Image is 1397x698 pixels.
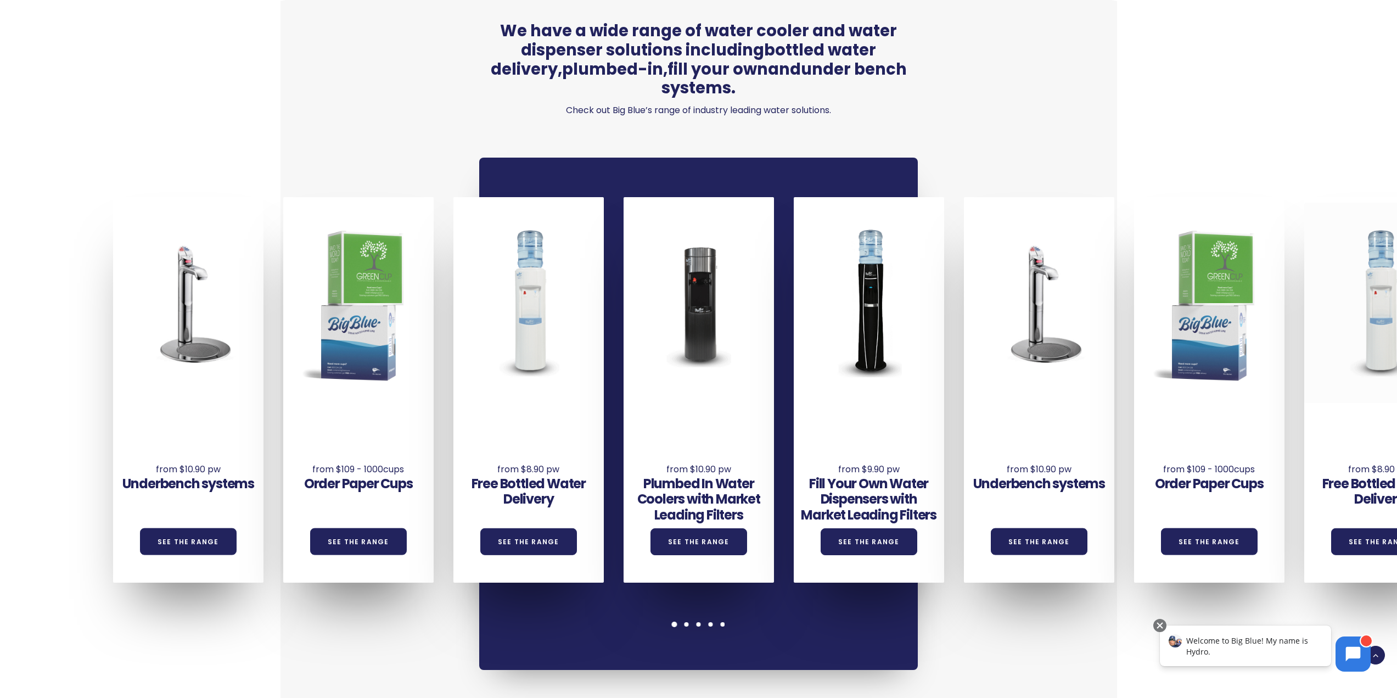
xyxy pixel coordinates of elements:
span: We have a wide range of water cooler and water dispenser solutions including , , and . [479,21,918,98]
a: See the Range [140,528,237,555]
a: See the Range [821,528,917,555]
a: plumbed-in [562,58,663,80]
a: Plumbed In Water Coolers with Market Leading Filters [637,474,760,524]
a: fill your own [667,58,768,80]
a: Underbench systems [122,474,254,493]
a: See the Range [480,528,577,555]
a: Order Paper Cups [1155,474,1264,493]
a: See the Range [310,528,407,555]
a: under bench systems [661,58,907,99]
a: See the Range [991,528,1087,555]
a: Underbench systems [973,474,1105,493]
a: See the Range [1161,528,1258,555]
a: See the Range [650,528,747,555]
a: Order Paper Cups [304,474,413,493]
p: Check out Big Blue’s range of industry leading water solutions. [479,103,918,118]
a: Free Bottled Water Delivery [472,474,586,509]
iframe: Chatbot [1148,617,1382,683]
a: Fill Your Own Water Dispensers with Market Leading Filters [801,474,936,524]
a: bottled water delivery [491,39,877,80]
